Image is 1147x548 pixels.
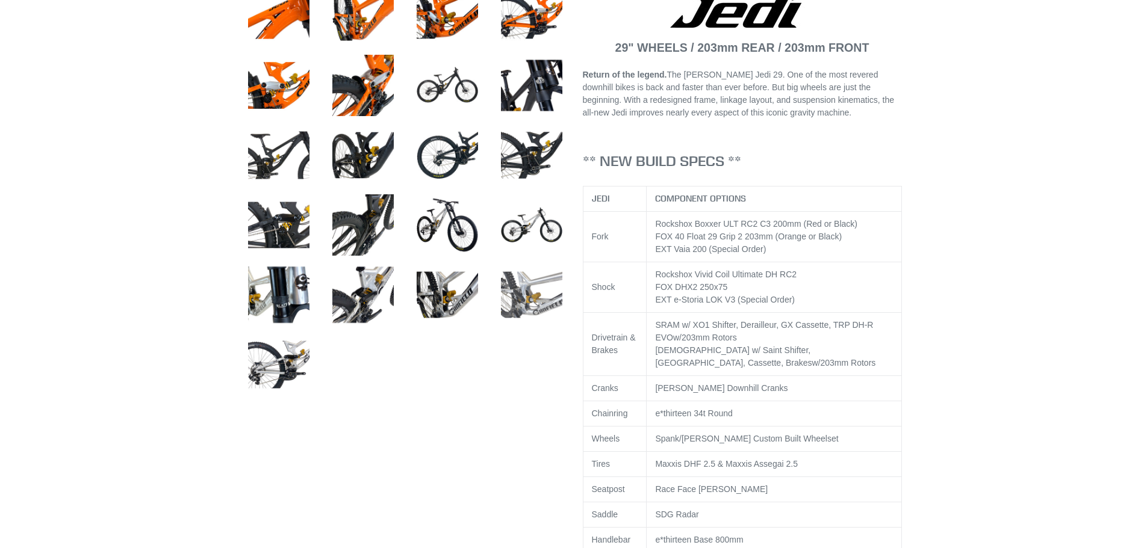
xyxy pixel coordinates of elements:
img: Load image into Gallery viewer, JEDI 29 - Complete Bike [330,52,396,119]
img: Load image into Gallery viewer, JEDI 29 - Complete Bike [499,192,565,258]
img: Load image into Gallery viewer, JEDI 29 - Complete Bike [414,262,480,328]
td: Maxxis DHF 2.5 & Maxxis Assegai 2.5 [647,452,902,477]
td: Shock [583,262,647,313]
img: Load image into Gallery viewer, JEDI 29 - Complete Bike [414,122,480,188]
strong: Return of the legend. [583,70,667,79]
span: EXT Vaia 200 (Special Order) [655,244,766,254]
span: FOX DHX2 250x75 [655,282,727,292]
td: Cranks [583,376,647,401]
img: Load image into Gallery viewer, JEDI 29 - Complete Bike [330,262,396,328]
img: Load image into Gallery viewer, JEDI 29 - Complete Bike [246,52,312,119]
p: The [PERSON_NAME] Jedi 29. One of the most revered downhill bikes is back and faster than ever be... [583,69,902,119]
img: Load image into Gallery viewer, JEDI 29 - Complete Bike [414,192,480,258]
img: Load image into Gallery viewer, JEDI 29 - Complete Bike [330,122,396,188]
td: Tires [583,452,647,477]
span: FOX 40 Float 29 Grip 2 203mm (Orange or Black) [655,232,842,241]
div: SRAM w/ XO1 Shifter, Derailleur, GX Cassette, w/203mm Rotors [655,319,893,344]
td: Fork [583,212,647,262]
img: Load image into Gallery viewer, JEDI 29 - Complete Bike [499,262,565,328]
span: TRP DH-R EVO [655,320,873,342]
th: JEDI [583,186,647,212]
td: SDG Radar [647,502,902,528]
td: Chainring [583,401,647,426]
th: COMPONENT OPTIONS [647,186,902,212]
img: Load image into Gallery viewer, JEDI 29 - Complete Bike [330,192,396,258]
img: Load image into Gallery viewer, JEDI 29 - Complete Bike [246,262,312,328]
td: Saddle [583,502,647,528]
span: Spank/[PERSON_NAME] Custom Built Wheelset [655,434,838,443]
td: Seatpost [583,477,647,502]
img: Load image into Gallery viewer, JEDI 29 - Complete Bike [499,52,565,119]
img: Load image into Gallery viewer, JEDI 29 - Complete Bike [414,52,480,119]
td: Wheels [583,426,647,452]
img: Load image into Gallery viewer, JEDI 29 - Complete Bike [246,192,312,258]
span: EXT e-Storia LOK V3 (Special Order) [655,295,795,304]
span: Rockshox Vivid Coil Ultimate DH RC2 [655,269,797,279]
strong: 29" WHEELS / 203mm REAR / 203mm FRONT [615,41,869,54]
img: Load image into Gallery viewer, JEDI 29 - Complete Bike [499,122,565,188]
h3: ** NEW BUILD SPECS ** [583,152,902,170]
td: Race Face [PERSON_NAME] [647,477,902,502]
td: [PERSON_NAME] Downhill Cranks [647,376,902,401]
div: [DEMOGRAPHIC_DATA] w/ Saint Shifter, [GEOGRAPHIC_DATA], Cassette, Brakes w/203mm Rotors [655,344,893,369]
img: Load image into Gallery viewer, JEDI 29 - Complete Bike [246,122,312,188]
td: Drivetrain & Brakes [583,313,647,376]
span: Rockshox Boxxer ULT RC2 C3 200mm (Red or Black) [655,219,857,229]
img: Load image into Gallery viewer, JEDI 29 - Complete Bike [246,331,312,398]
td: e*thirteen 34t Round [647,401,902,426]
